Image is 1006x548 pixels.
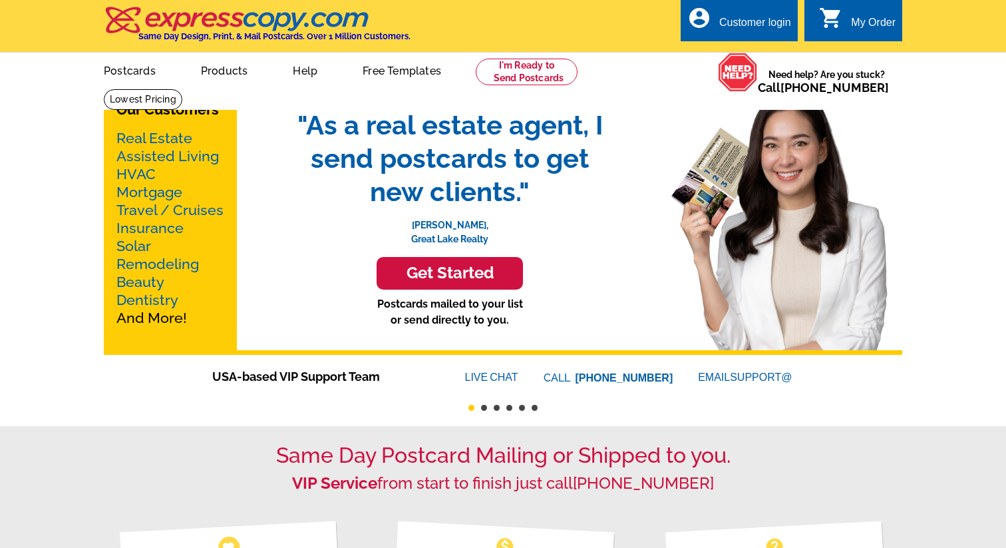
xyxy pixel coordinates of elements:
p: Postcards mailed to your list or send directly to you. [283,296,616,328]
a: LIVECHAT [465,372,518,383]
button: 4 of 6 [506,405,512,411]
a: Travel / Cruises [116,202,224,218]
a: [PHONE_NUMBER] [780,81,889,95]
strong: VIP Service [292,473,377,493]
span: USA-based VIP Support Team [212,368,425,386]
a: EMAILSUPPORT@ [698,372,794,383]
span: Call [758,81,889,95]
span: Need help? Are you stuck? [758,68,896,95]
a: Products [180,54,269,85]
font: SUPPORT@ [730,370,794,386]
p: [PERSON_NAME], Great Lake Realty [283,208,616,246]
span: "As a real estate agent, I send postcards to get new clients." [283,109,616,208]
img: help [718,53,758,92]
a: Help [271,54,339,85]
div: Customer login [719,17,791,35]
font: CALL [544,370,572,386]
a: Same Day Design, Print, & Mail Postcards. Over 1 Million Customers. [104,16,411,41]
a: Beauty [116,274,164,290]
p: And More! [116,129,224,327]
div: My Order [851,17,896,35]
a: HVAC [116,166,156,182]
a: Insurance [116,220,184,236]
a: Solar [116,238,151,254]
a: Get Started [283,257,616,290]
a: Free Templates [341,54,462,85]
a: Dentistry [116,292,178,308]
a: Postcards [83,54,177,85]
a: Mortgage [116,184,182,200]
a: [PHONE_NUMBER] [573,473,714,493]
button: 2 of 6 [481,405,487,411]
i: shopping_cart [819,6,843,30]
i: account_circle [687,6,711,30]
button: 1 of 6 [468,405,474,411]
h2: from start to finish just call [104,474,902,493]
h3: Get Started [393,264,506,283]
a: [PHONE_NUMBER] [576,372,673,384]
a: Assisted Living [116,148,219,164]
button: 5 of 6 [519,405,525,411]
a: shopping_cart My Order [819,15,896,31]
h4: Same Day Design, Print, & Mail Postcards. Over 1 Million Customers. [138,31,411,41]
a: Real Estate [116,130,192,146]
font: LIVE [465,370,490,386]
button: 6 of 6 [532,405,538,411]
h1: Same Day Postcard Mailing or Shipped to you. [104,443,902,468]
a: account_circle Customer login [687,15,791,31]
a: Remodeling [116,256,199,272]
button: 3 of 6 [494,405,500,411]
